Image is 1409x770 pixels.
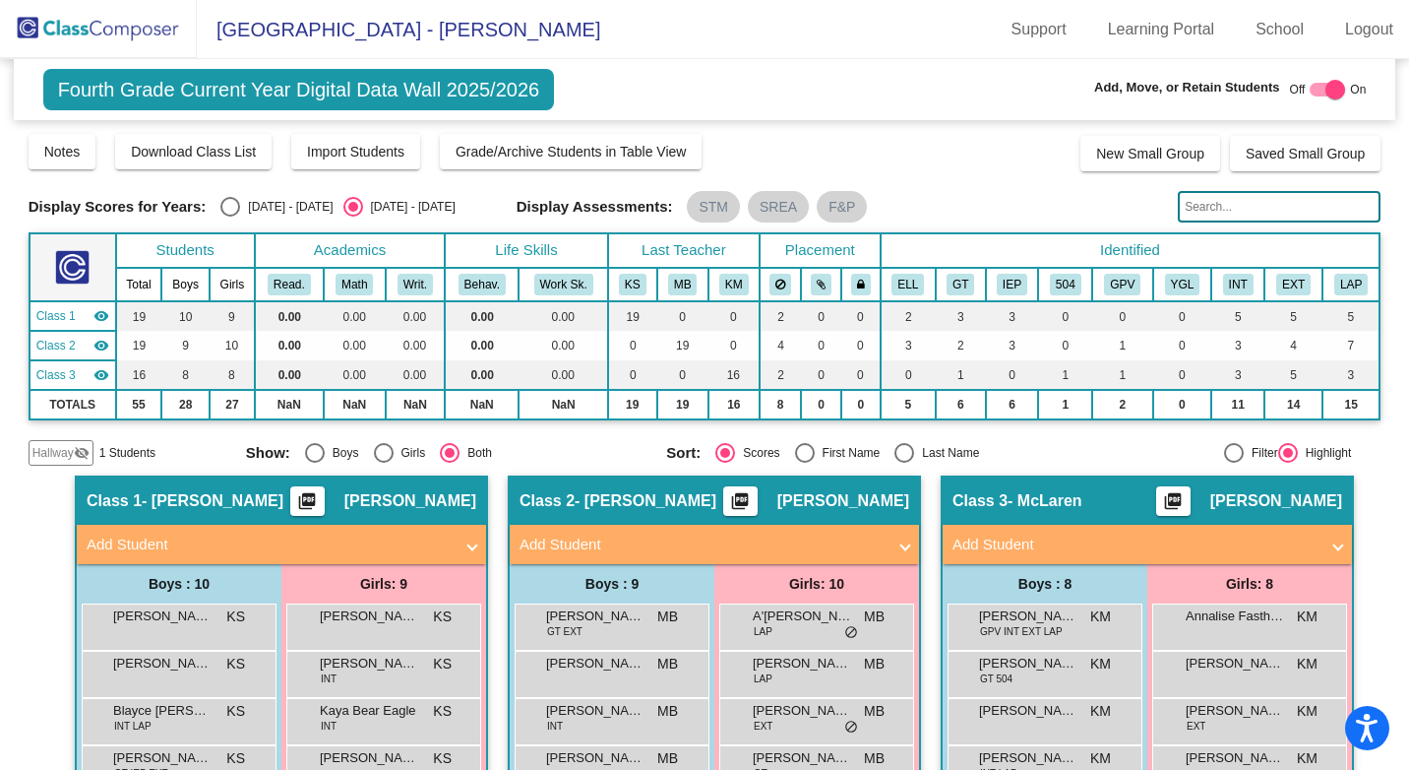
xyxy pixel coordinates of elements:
[547,624,582,639] span: GT EXT
[1153,331,1212,360] td: 0
[735,444,779,462] div: Scores
[116,360,162,390] td: 16
[657,607,678,627] span: MB
[321,672,337,686] span: INT
[952,534,1318,556] mat-panel-title: Add Student
[394,444,426,462] div: Girls
[980,672,1012,686] span: GT 504
[510,564,714,604] div: Boys : 9
[1298,444,1352,462] div: Highlight
[1104,274,1140,295] button: GPV
[87,491,142,511] span: Class 1
[142,491,283,511] span: - [PERSON_NAME]
[997,274,1027,295] button: IEP
[801,390,841,419] td: 0
[210,360,255,390] td: 8
[666,444,701,462] span: Sort:
[445,390,519,419] td: NaN
[979,607,1077,626] span: [PERSON_NAME] ([PERSON_NAME]) [PERSON_NAME] St. [PERSON_NAME] ([PERSON_NAME])
[295,491,319,519] mat-icon: picture_as_pdf
[1186,654,1284,674] span: [PERSON_NAME]
[547,719,563,734] span: INT
[161,268,210,301] th: Boys
[116,390,162,419] td: 55
[708,331,760,360] td: 0
[519,301,607,331] td: 0.00
[226,607,245,627] span: KS
[161,360,210,390] td: 8
[456,144,687,160] span: Grade/Archive Students in Table View
[386,331,445,360] td: 0.00
[433,607,452,627] span: KS
[1329,14,1409,45] a: Logout
[1090,607,1111,627] span: KM
[657,331,708,360] td: 19
[1153,301,1212,331] td: 0
[210,268,255,301] th: Girls
[324,301,386,331] td: 0.00
[1186,701,1284,721] span: [PERSON_NAME]
[336,274,373,295] button: Math
[1322,331,1379,360] td: 7
[1094,78,1280,97] span: Add, Move, or Retain Students
[1038,331,1092,360] td: 0
[546,607,644,626] span: [PERSON_NAME]
[307,144,404,160] span: Import Students
[386,390,445,419] td: NaN
[936,390,986,419] td: 6
[386,360,445,390] td: 0.00
[996,14,1082,45] a: Support
[753,607,851,626] span: A'[PERSON_NAME]
[220,197,455,217] mat-radio-group: Select an option
[116,331,162,360] td: 19
[1264,331,1322,360] td: 4
[1290,81,1306,98] span: Off
[1264,360,1322,390] td: 5
[986,331,1039,360] td: 3
[801,360,841,390] td: 0
[344,491,476,511] span: [PERSON_NAME]
[226,748,245,769] span: KS
[546,701,644,721] span: [PERSON_NAME]
[30,360,116,390] td: Kaya McLaren - McLaren
[93,308,109,324] mat-icon: visibility
[290,486,325,516] button: Print Students Details
[546,654,644,674] span: [PERSON_NAME]
[255,360,324,390] td: 0.00
[30,301,116,331] td: Kate Stevenson - Stevenson
[210,331,255,360] td: 10
[753,748,851,768] span: [PERSON_NAME]
[1178,191,1380,223] input: Search...
[1008,491,1082,511] span: - McLaren
[881,233,1380,268] th: Identified
[131,144,256,160] span: Download Class List
[714,564,919,604] div: Girls: 10
[1038,301,1092,331] td: 0
[93,338,109,353] mat-icon: visibility
[116,233,255,268] th: Students
[320,748,418,768] span: [PERSON_NAME]
[116,268,162,301] th: Total
[844,720,858,736] span: do_not_disturb_alt
[1276,274,1311,295] button: EXT
[29,134,96,169] button: Notes
[608,360,657,390] td: 0
[708,301,760,331] td: 0
[36,307,76,325] span: Class 1
[608,233,760,268] th: Last Teacher
[87,534,453,556] mat-panel-title: Add Student
[914,444,979,462] div: Last Name
[864,607,885,627] span: MB
[268,274,311,295] button: Read.
[844,625,858,641] span: do_not_disturb_alt
[29,198,207,216] span: Display Scores for Years:
[619,274,646,295] button: KS
[1153,360,1212,390] td: 0
[113,654,212,674] span: [PERSON_NAME]
[520,534,886,556] mat-panel-title: Add Student
[534,274,593,295] button: Work Sk.
[881,301,936,331] td: 2
[1187,719,1205,734] span: EXT
[1211,301,1264,331] td: 5
[240,198,333,216] div: [DATE] - [DATE]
